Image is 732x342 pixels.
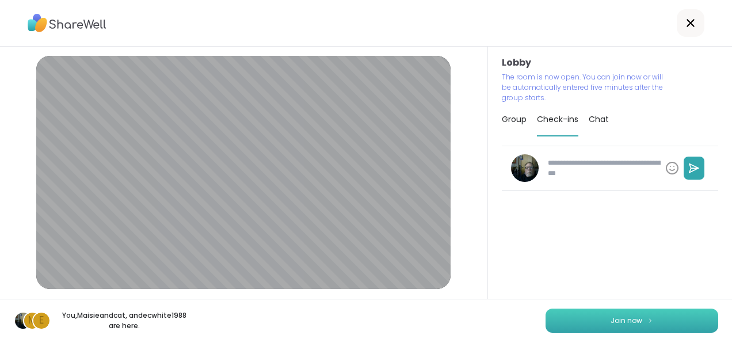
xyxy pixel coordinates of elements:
span: e [39,313,44,328]
p: The room is now open. You can join now or will be automatically entered five minutes after the gr... [502,72,668,103]
span: M [28,313,36,328]
span: Join now [611,316,642,326]
p: You, Maisieandcat , and ecwhite1988 are here. [60,310,189,331]
img: ShareWell Logo [28,10,106,36]
img: goof1953 [15,313,31,329]
img: goof1953 [511,154,539,182]
h3: Lobby [502,56,718,70]
button: Join now [546,309,718,333]
span: Chat [589,113,609,125]
span: Check-ins [537,113,578,125]
img: ShareWell Logomark [647,317,654,324]
span: Group [502,113,527,125]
